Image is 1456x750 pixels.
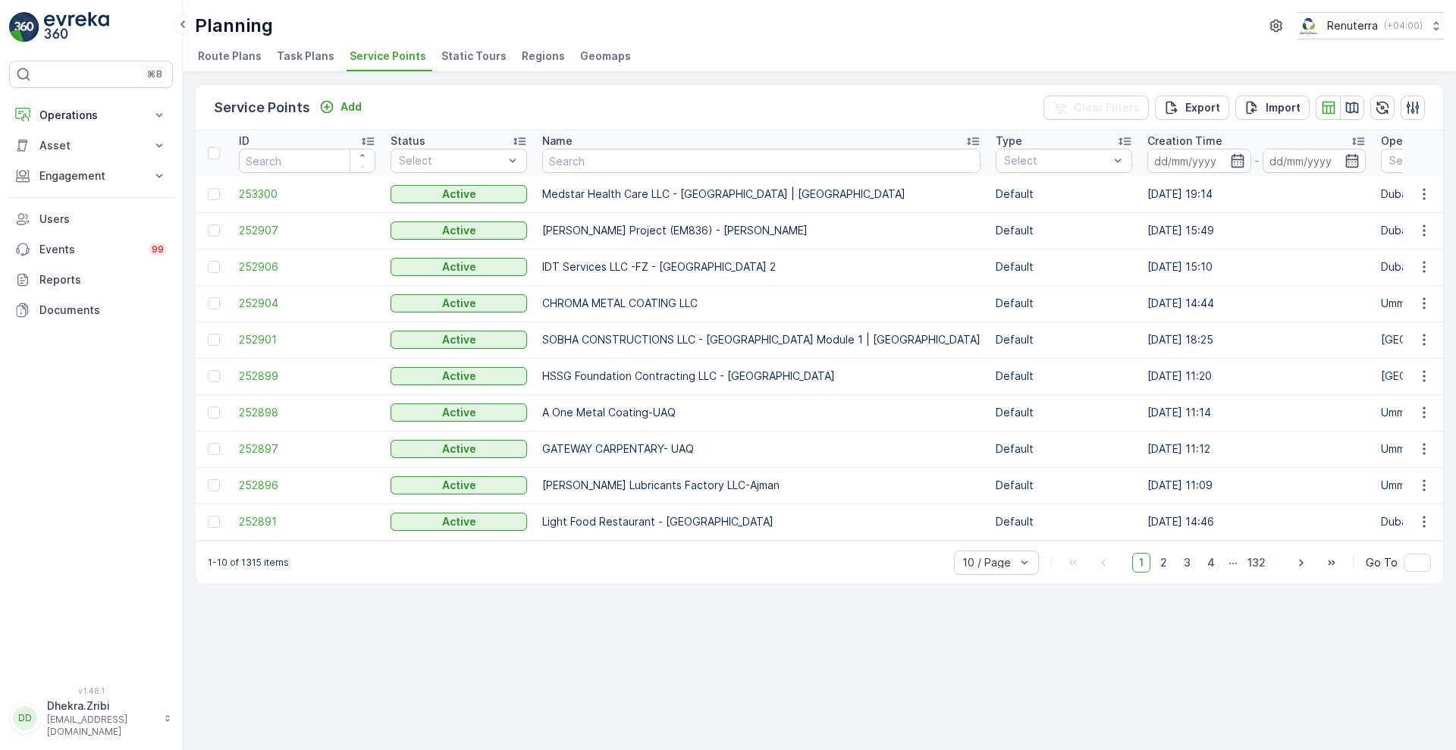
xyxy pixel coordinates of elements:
[1366,555,1398,570] span: Go To
[1266,100,1301,115] p: Import
[13,706,37,730] div: DD
[9,265,173,295] a: Reports
[1381,133,1439,149] p: Operations
[9,130,173,161] button: Asset
[208,516,220,528] div: Toggle Row Selected
[542,149,981,173] input: Search
[1228,553,1238,573] p: ...
[391,367,527,385] button: Active
[239,332,375,347] span: 252901
[1140,285,1373,322] td: [DATE] 14:44
[1177,553,1197,573] span: 3
[1153,553,1174,573] span: 2
[442,296,476,311] p: Active
[340,99,362,115] p: Add
[9,100,173,130] button: Operations
[1140,176,1373,212] td: [DATE] 19:14
[1140,249,1373,285] td: [DATE] 15:10
[391,185,527,203] button: Active
[239,223,375,238] span: 252907
[535,467,988,504] td: [PERSON_NAME] Lubricants Factory LLC-Ajman
[1074,100,1140,115] p: Clear Filters
[239,259,375,275] span: 252906
[39,138,143,153] p: Asset
[1004,153,1109,168] p: Select
[239,478,375,493] span: 252896
[9,204,173,234] a: Users
[208,261,220,273] div: Toggle Row Selected
[399,153,504,168] p: Select
[535,358,988,394] td: HSSG Foundation Contracting LLC - [GEOGRAPHIC_DATA]
[442,441,476,457] p: Active
[9,686,173,695] span: v 1.48.1
[44,12,109,42] img: logo_light-DOdMpM7g.png
[535,394,988,431] td: A One Metal Coating-UAQ
[1254,152,1260,170] p: -
[208,334,220,346] div: Toggle Row Selected
[442,223,476,238] p: Active
[988,176,1140,212] td: Default
[1241,553,1272,573] span: 132
[522,49,565,64] span: Regions
[535,504,988,540] td: Light Food Restaurant - [GEOGRAPHIC_DATA]
[1200,553,1222,573] span: 4
[988,467,1140,504] td: Default
[391,513,527,531] button: Active
[442,187,476,202] p: Active
[988,285,1140,322] td: Default
[9,161,173,191] button: Engagement
[208,188,220,200] div: Toggle Row Selected
[442,514,476,529] p: Active
[152,243,164,256] p: 99
[1298,12,1444,39] button: Renuterra(+04:00)
[239,369,375,384] a: 252899
[442,332,476,347] p: Active
[391,221,527,240] button: Active
[442,369,476,384] p: Active
[39,242,140,257] p: Events
[239,296,375,311] a: 252904
[208,479,220,491] div: Toggle Row Selected
[542,133,573,149] p: Name
[39,303,167,318] p: Documents
[988,322,1140,358] td: Default
[988,431,1140,467] td: Default
[988,212,1140,249] td: Default
[39,108,143,123] p: Operations
[1140,431,1373,467] td: [DATE] 11:12
[1235,96,1310,120] button: Import
[391,403,527,422] button: Active
[39,168,143,184] p: Engagement
[350,49,426,64] span: Service Points
[391,331,527,349] button: Active
[39,212,167,227] p: Users
[1140,394,1373,431] td: [DATE] 11:14
[239,405,375,420] span: 252898
[1327,18,1378,33] p: Renuterra
[208,370,220,382] div: Toggle Row Selected
[391,440,527,458] button: Active
[208,297,220,309] div: Toggle Row Selected
[1384,20,1423,32] p: ( +04:00 )
[996,133,1022,149] p: Type
[239,187,375,202] a: 253300
[198,49,262,64] span: Route Plans
[1132,553,1150,573] span: 1
[1140,467,1373,504] td: [DATE] 11:09
[9,12,39,42] img: logo
[535,249,988,285] td: IDT Services LLC -FZ - [GEOGRAPHIC_DATA] 2
[239,441,375,457] a: 252897
[535,176,988,212] td: Medstar Health Care LLC - [GEOGRAPHIC_DATA] | [GEOGRAPHIC_DATA]
[47,698,156,714] p: Dhekra.Zribi
[442,259,476,275] p: Active
[391,476,527,494] button: Active
[988,249,1140,285] td: Default
[277,49,334,64] span: Task Plans
[988,358,1140,394] td: Default
[1140,212,1373,249] td: [DATE] 15:49
[47,714,156,738] p: [EMAIL_ADDRESS][DOMAIN_NAME]
[9,234,173,265] a: Events99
